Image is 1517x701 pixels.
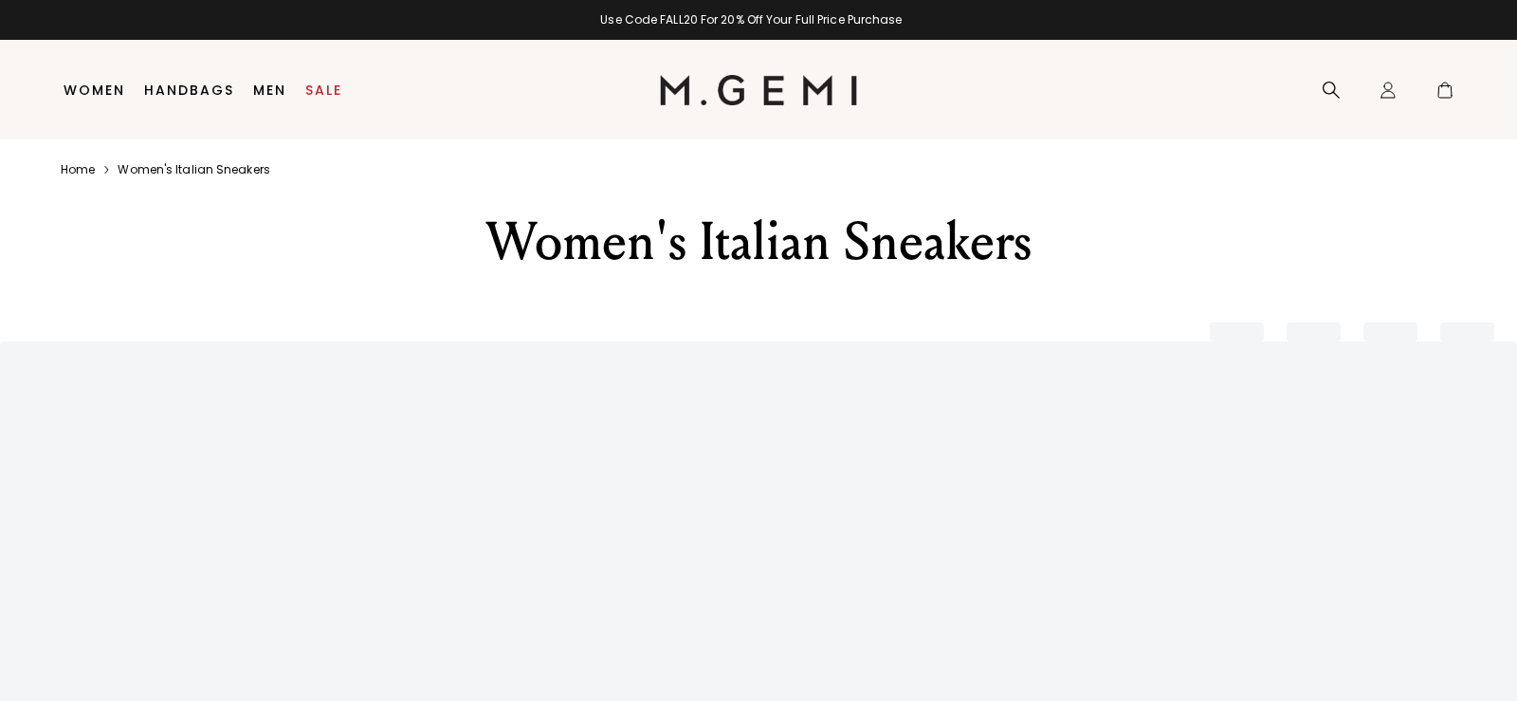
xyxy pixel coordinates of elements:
[253,83,286,98] a: Men
[118,162,269,177] a: Women's italian sneakers
[61,162,95,177] a: Home
[305,83,342,98] a: Sale
[64,83,125,98] a: Women
[144,83,234,98] a: Handbags
[430,208,1087,276] div: Women's Italian Sneakers
[660,75,858,105] img: M.Gemi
